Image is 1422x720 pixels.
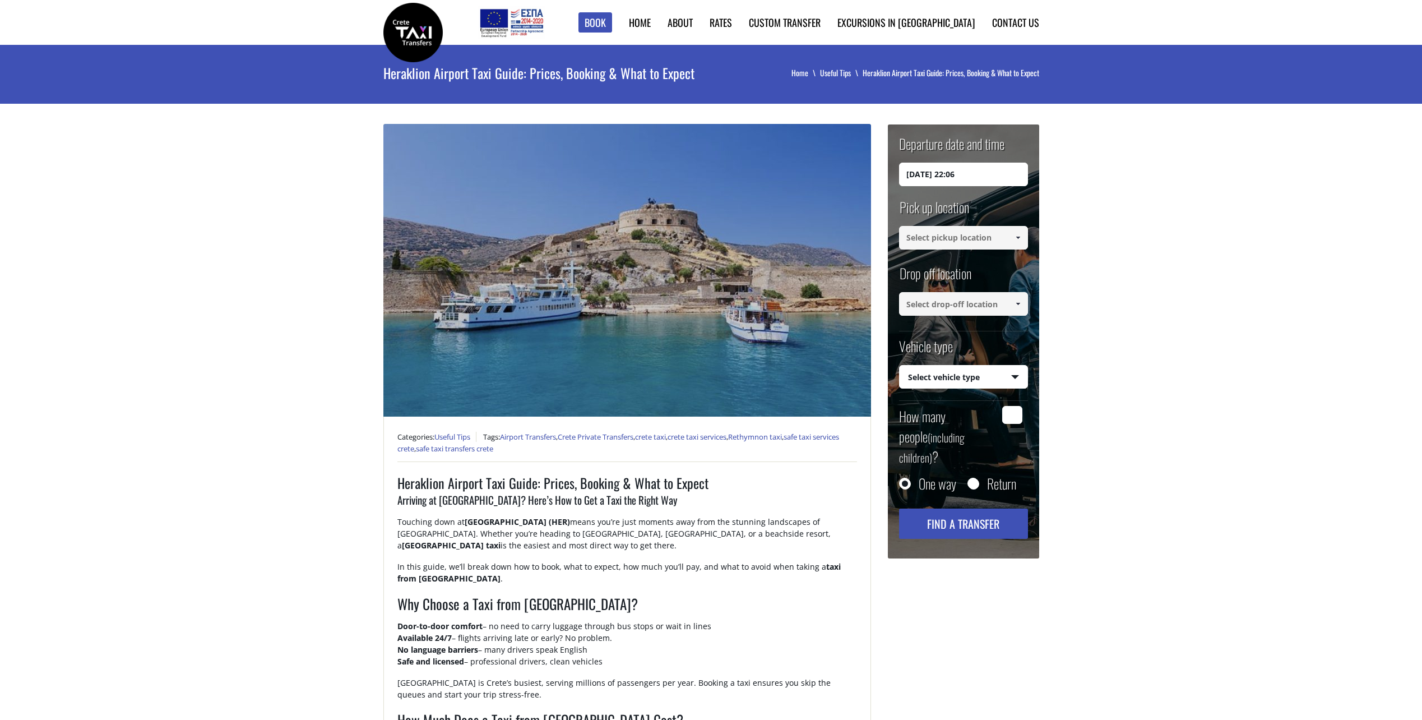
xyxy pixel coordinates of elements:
[899,226,1028,250] input: Select pickup location
[397,432,839,454] span: Tags: , , , , , ,
[992,15,1039,30] a: Contact us
[500,432,556,442] a: Airport Transfers
[397,620,857,677] p: – no need to carry luggage through bus stops or wait in lines – flights arriving late or early? N...
[397,432,476,442] span: Categories:
[900,366,1027,389] span: Select vehicle type
[668,15,693,30] a: About
[899,197,969,226] label: Pick up location
[558,432,633,442] a: Crete Private Transfers
[383,45,748,101] h1: Heraklion Airport Taxi Guide: Prices, Booking & What to Expect
[383,25,443,37] a: Crete Taxi Transfers | Heraklion Airport Taxi Guide: Prices, Booking & What to Expect
[863,67,1039,79] li: Heraklion Airport Taxi Guide: Prices, Booking & What to Expect
[919,478,956,489] label: One way
[899,429,965,466] small: (including children)
[710,15,732,30] a: Rates
[749,15,821,30] a: Custom Transfer
[578,12,612,33] a: Book
[434,432,470,442] a: Useful Tips
[899,509,1028,539] button: Find a transfer
[635,432,666,442] a: crete taxi
[397,644,478,655] strong: No language barriers
[478,6,545,39] img: e-bannersEUERDF180X90.jpg
[397,594,857,621] h2: Why Choose a Taxi from [GEOGRAPHIC_DATA]?
[837,15,975,30] a: Excursions in [GEOGRAPHIC_DATA]
[383,3,443,62] img: Crete Taxi Transfers | Heraklion Airport Taxi Guide: Prices, Booking & What to Expect
[383,124,871,417] img: Heraklion Airport Taxi Guide: Prices, Booking & What to Expect
[465,516,570,527] strong: [GEOGRAPHIC_DATA] (HER)
[899,336,953,365] label: Vehicle type
[987,478,1016,489] label: Return
[397,677,857,710] p: [GEOGRAPHIC_DATA] is Crete’s busiest, serving millions of passengers per year. Booking a taxi ens...
[899,264,971,292] label: Drop off location
[1008,292,1027,316] a: Show All Items
[629,15,651,30] a: Home
[791,67,820,79] a: Home
[820,67,863,79] a: Useful Tips
[899,292,1028,316] input: Select drop-off location
[899,134,1004,163] label: Departure date and time
[397,561,857,594] p: In this guide, we’ll break down how to book, what to expect, how much you’ll pay, and what to avo...
[397,492,857,516] h3: Arriving at [GEOGRAPHIC_DATA]? Here’s How to Get a Taxi the Right Way
[397,633,452,643] strong: Available 24/7
[397,561,841,584] strong: taxi from [GEOGRAPHIC_DATA]
[397,432,839,454] a: safe taxi services crete
[397,656,464,667] strong: Safe and licensed
[397,621,483,631] strong: Door-to-door comfort
[668,432,726,442] a: crete taxi services
[397,516,857,561] p: Touching down at means you’re just moments away from the stunning landscapes of [GEOGRAPHIC_DATA]...
[416,444,493,454] a: safe taxi transfers crete
[728,432,782,442] a: Rethymnon taxi
[899,406,996,467] label: How many people ?
[397,473,857,492] h1: Heraklion Airport Taxi Guide: Prices, Booking & What to Expect
[402,540,501,551] strong: [GEOGRAPHIC_DATA] taxi
[1008,226,1027,250] a: Show All Items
